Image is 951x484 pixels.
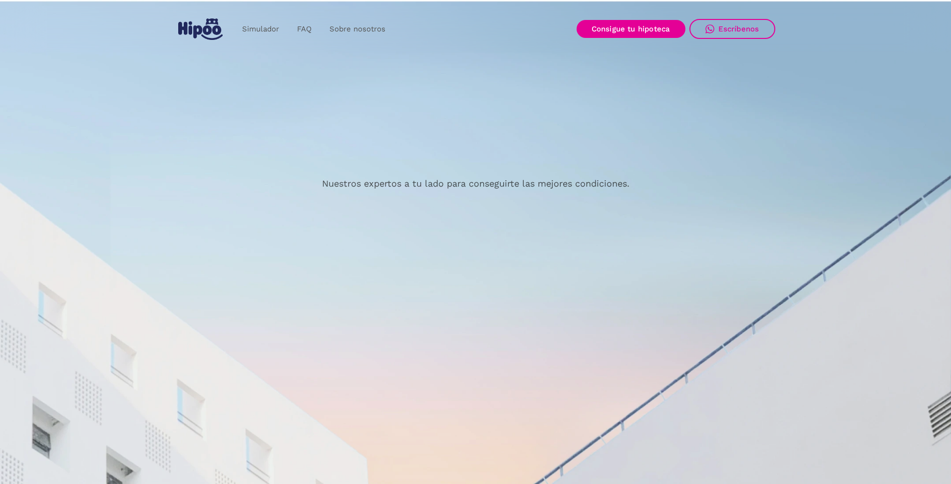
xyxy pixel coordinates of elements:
[689,19,775,39] a: Escríbenos
[288,19,320,39] a: FAQ
[320,19,394,39] a: Sobre nosotros
[176,14,225,44] a: home
[718,24,759,33] div: Escríbenos
[233,19,288,39] a: Simulador
[577,20,685,38] a: Consigue tu hipoteca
